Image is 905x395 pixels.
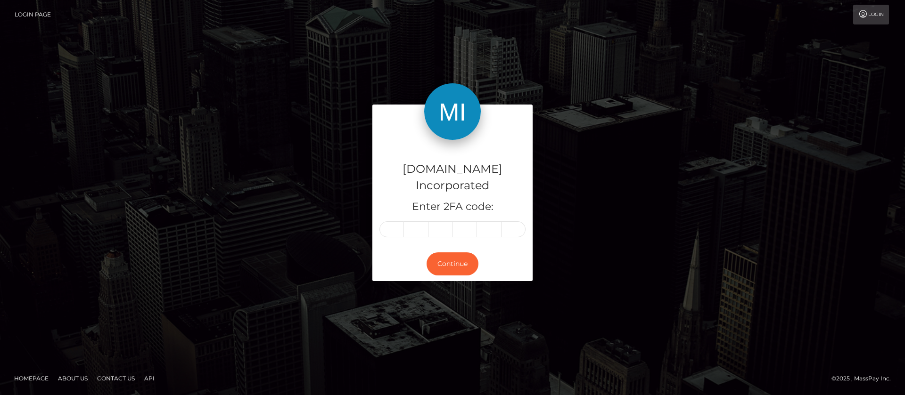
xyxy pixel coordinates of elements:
a: About Us [54,371,91,386]
a: Login Page [15,5,51,24]
div: © 2025 , MassPay Inc. [831,373,898,384]
a: Contact Us [93,371,139,386]
a: Login [853,5,889,24]
h4: [DOMAIN_NAME] Incorporated [379,161,526,194]
img: Medley.com Incorporated [424,83,481,140]
a: API [140,371,158,386]
h5: Enter 2FA code: [379,200,526,214]
a: Homepage [10,371,52,386]
button: Continue [427,252,478,275]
